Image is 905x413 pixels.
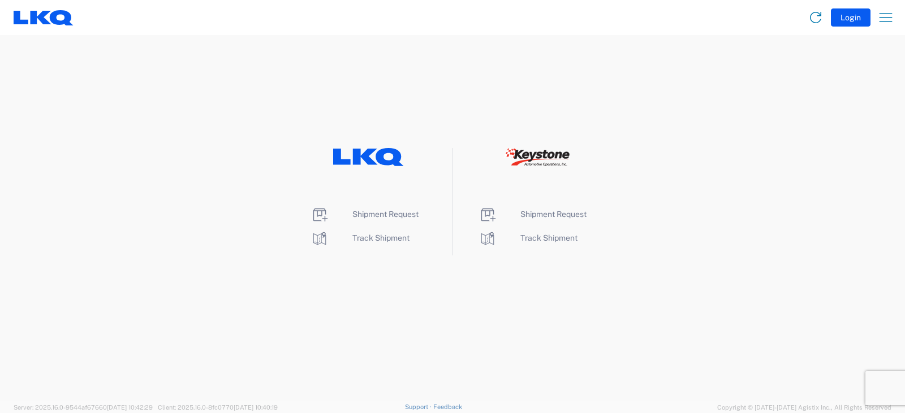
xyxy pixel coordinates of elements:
[352,233,410,242] span: Track Shipment
[234,404,278,411] span: [DATE] 10:40:19
[14,404,153,411] span: Server: 2025.16.0-9544af67660
[520,210,587,219] span: Shipment Request
[433,403,462,410] a: Feedback
[479,233,578,242] a: Track Shipment
[405,403,433,410] a: Support
[158,404,278,411] span: Client: 2025.16.0-8fc0770
[831,8,870,27] button: Login
[479,210,587,219] a: Shipment Request
[311,210,419,219] a: Shipment Request
[311,233,410,242] a: Track Shipment
[520,233,578,242] span: Track Shipment
[352,210,419,219] span: Shipment Request
[717,402,891,412] span: Copyright © [DATE]-[DATE] Agistix Inc., All Rights Reserved
[107,404,153,411] span: [DATE] 10:42:29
